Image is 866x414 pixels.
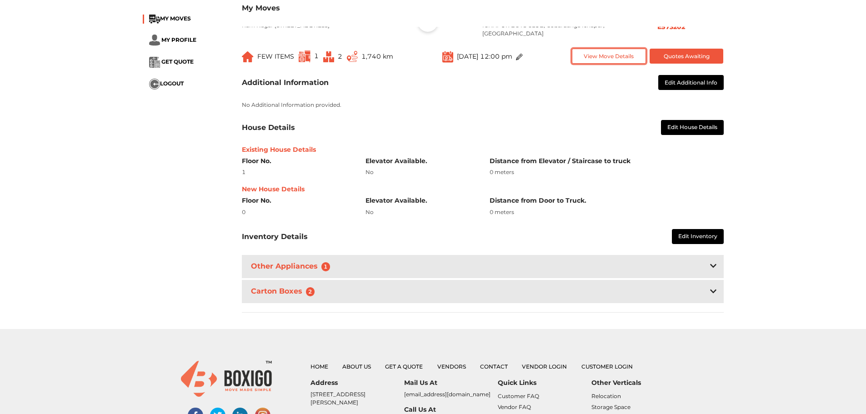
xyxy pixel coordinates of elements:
a: Get a Quote [385,363,423,370]
p: ICHAPUR BOYS CLUB, Gobardanga Ichapur, [GEOGRAPHIC_DATA] [482,21,641,38]
button: View Move Details [572,49,646,64]
h6: Address [310,379,404,387]
a: ...MY MOVES [149,15,191,22]
h6: Floor No. [242,157,352,165]
a: Customer FAQ [498,393,539,399]
button: ...LOGOUT [149,79,184,90]
span: 2 [306,287,315,296]
span: FEW ITEMS [257,52,294,60]
span: [DATE] 12:00 pm [457,52,512,60]
a: Storage Space [591,404,631,410]
h6: Distance from Elevator / Staircase to truck [490,157,724,165]
h6: Quick Links [498,379,591,387]
a: Vendors [437,363,466,370]
a: [EMAIL_ADDRESS][DOMAIN_NAME] [404,391,491,398]
h3: Carton Boxes [249,285,320,298]
img: ... [323,51,334,62]
a: About Us [342,363,371,370]
h3: House Details [242,123,295,132]
a: ... GET QUOTE [149,58,194,65]
a: ... MY PROFILE [149,36,196,43]
div: 0 [242,208,352,216]
span: MY MOVES [160,15,191,22]
span: GET QUOTE [161,58,194,65]
a: Relocation [591,393,621,399]
img: ... [242,51,254,62]
h3: Additional Information [242,78,329,87]
a: Vendor Login [522,363,567,370]
h6: Mail Us At [404,379,498,387]
img: ... [149,15,160,24]
div: 0 meters [490,208,724,216]
a: Vendor FAQ [498,404,531,410]
img: ... [442,50,453,63]
div: No [365,168,476,176]
img: boxigo_logo_small [181,361,272,397]
b: E573202 [657,23,685,31]
img: ... [347,51,358,62]
img: ... [299,50,310,62]
h3: Inventory Details [242,232,308,241]
a: Customer Login [581,363,633,370]
button: E573202 [655,22,688,32]
img: ... [149,35,160,46]
div: 0 meters [490,168,724,176]
button: Edit House Details [661,120,724,135]
div: 1 [242,168,352,176]
h6: Elevator Available. [365,157,476,165]
h6: Existing House Details [242,146,724,154]
h6: Floor No. [242,197,352,205]
h3: Other Appliances [249,260,336,273]
img: ... [149,79,160,90]
h6: New House Details [242,185,724,193]
p: No Additional Information provided. [242,101,724,109]
button: Edit Additional Info [658,75,724,90]
h6: Distance from Door to Truck. [490,197,724,205]
img: ... [516,54,523,60]
h6: Other Verticals [591,379,685,387]
span: 1,740 km [361,52,393,60]
span: MY PROFILE [161,36,196,43]
a: Contact [480,363,508,370]
h6: Elevator Available. [365,197,476,205]
button: Quotes Awaiting [650,49,724,64]
button: Edit Inventory [672,229,724,244]
span: 2 [338,52,342,60]
h6: Call Us At [404,406,498,414]
span: LOGOUT [160,80,184,87]
p: [STREET_ADDRESS][PERSON_NAME] [310,390,404,407]
div: No [365,208,476,216]
h3: My Moves [242,4,724,12]
img: ... [149,57,160,68]
a: Home [310,363,328,370]
span: 1 [321,262,330,271]
span: 1 [314,52,319,60]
